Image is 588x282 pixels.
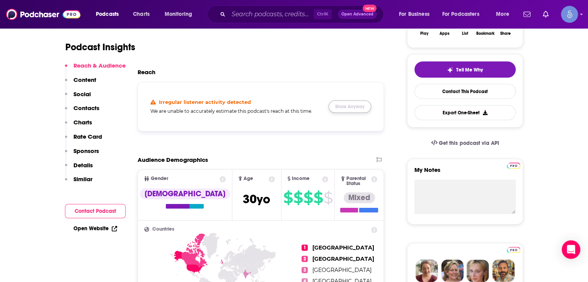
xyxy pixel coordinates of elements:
[6,7,80,22] img: Podchaser - Follow, Share and Rate Podcasts
[140,189,230,199] div: [DEMOGRAPHIC_DATA]
[65,76,96,90] button: Content
[492,260,515,282] img: Jon Profile
[312,255,374,262] span: [GEOGRAPHIC_DATA]
[73,119,92,126] p: Charts
[462,31,468,36] div: List
[491,8,519,20] button: open menu
[346,176,370,186] span: Parental Status
[90,8,129,20] button: open menu
[561,6,578,23] img: User Profile
[138,156,208,163] h2: Audience Demographics
[65,90,91,105] button: Social
[302,256,308,262] span: 2
[292,176,310,181] span: Income
[312,244,374,251] span: [GEOGRAPHIC_DATA]
[520,8,533,21] a: Show notifications dropdown
[314,192,323,204] span: $
[133,9,150,20] span: Charts
[312,267,372,274] span: [GEOGRAPHIC_DATA]
[159,8,202,20] button: open menu
[416,260,438,282] img: Sydney Profile
[65,119,92,133] button: Charts
[442,9,479,20] span: For Podcasters
[562,240,580,259] div: Open Intercom Messenger
[447,67,453,73] img: tell me why sparkle
[420,31,428,36] div: Play
[425,134,505,153] a: Get this podcast via API
[65,104,99,119] button: Contacts
[496,9,509,20] span: More
[540,8,552,21] a: Show notifications dropdown
[394,8,439,20] button: open menu
[73,147,99,155] p: Sponsors
[228,8,314,20] input: Search podcasts, credits, & more...
[344,192,375,203] div: Mixed
[65,161,93,176] button: Details
[456,67,483,73] span: Tell Me Why
[338,10,377,19] button: Open AdvancedNew
[65,62,126,76] button: Reach & Audience
[507,161,520,169] a: Pro website
[73,76,96,83] p: Content
[363,5,377,12] span: New
[65,133,102,147] button: Rate Card
[151,176,168,181] span: Gender
[152,227,174,232] span: Countries
[128,8,154,20] a: Charts
[440,31,450,36] div: Apps
[73,175,92,183] p: Similar
[467,260,489,282] img: Jules Profile
[73,62,126,69] p: Reach & Audience
[341,12,373,16] span: Open Advanced
[414,105,516,120] button: Export One-Sheet
[561,6,578,23] span: Logged in as Spiral5-G1
[561,6,578,23] button: Show profile menu
[73,90,91,98] p: Social
[437,8,491,20] button: open menu
[507,247,520,253] img: Podchaser Pro
[293,192,303,204] span: $
[96,9,119,20] span: Podcasts
[283,192,293,204] span: $
[476,31,494,36] div: Bookmark
[73,161,93,169] p: Details
[439,140,499,146] span: Get this podcast via API
[500,31,511,36] div: Share
[314,9,332,19] span: Ctrl K
[507,246,520,253] a: Pro website
[414,61,516,78] button: tell me why sparkleTell Me Why
[73,225,117,232] a: Open Website
[414,84,516,99] a: Contact This Podcast
[73,133,102,140] p: Rate Card
[507,163,520,169] img: Podchaser Pro
[65,175,92,190] button: Similar
[302,245,308,251] span: 1
[65,204,126,218] button: Contact Podcast
[441,260,464,282] img: Barbara Profile
[138,68,155,76] h2: Reach
[414,166,516,180] label: My Notes
[329,100,371,113] button: Show Anyway
[150,108,323,114] h5: We are unable to accurately estimate this podcast's reach at this time.
[399,9,429,20] span: For Business
[244,176,253,181] span: Age
[303,192,313,204] span: $
[302,267,308,273] span: 3
[324,192,332,204] span: $
[243,192,270,207] span: 30 yo
[65,41,135,53] h1: Podcast Insights
[73,104,99,112] p: Contacts
[215,5,391,23] div: Search podcasts, credits, & more...
[65,147,99,161] button: Sponsors
[159,99,251,105] h4: Irregular listener activity detected
[165,9,192,20] span: Monitoring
